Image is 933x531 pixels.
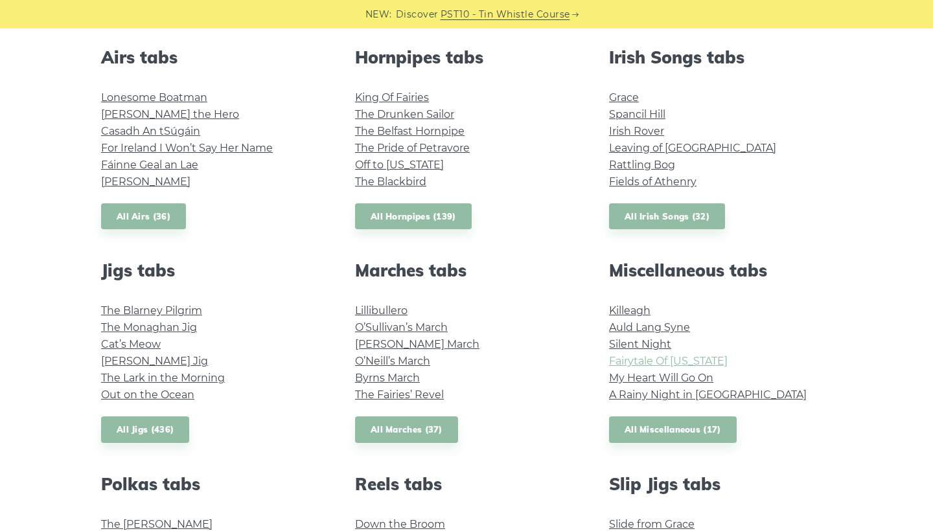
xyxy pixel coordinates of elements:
[609,372,713,384] a: My Heart Will Go On
[609,389,807,401] a: A Rainy Night in [GEOGRAPHIC_DATA]
[609,203,725,230] a: All Irish Songs (32)
[355,321,448,333] a: O’Sullivan’s March
[355,389,444,401] a: The Fairies’ Revel
[355,260,578,280] h2: Marches tabs
[365,7,392,22] span: NEW:
[355,91,429,104] a: King Of Fairies
[355,372,420,384] a: Byrns March
[101,159,198,171] a: Fáinne Geal an Lae
[355,355,430,367] a: O’Neill’s March
[101,260,324,280] h2: Jigs tabs
[609,416,737,443] a: All Miscellaneous (17)
[609,47,832,67] h2: Irish Songs tabs
[396,7,439,22] span: Discover
[101,338,161,350] a: Cat’s Meow
[355,47,578,67] h2: Hornpipes tabs
[101,142,273,154] a: For Ireland I Won’t Say Her Name
[101,91,207,104] a: Lonesome Boatman
[101,108,239,120] a: [PERSON_NAME] the Hero
[609,125,664,137] a: Irish Rover
[101,416,189,443] a: All Jigs (436)
[355,518,445,530] a: Down the Broom
[355,474,578,494] h2: Reels tabs
[355,338,479,350] a: [PERSON_NAME] March
[609,518,695,530] a: Slide from Grace
[101,175,190,188] a: [PERSON_NAME]
[101,125,200,137] a: Casadh An tSúgáin
[101,304,202,317] a: The Blarney Pilgrim
[609,355,728,367] a: Fairytale Of [US_STATE]
[101,518,213,530] a: The [PERSON_NAME]
[609,175,697,188] a: Fields of Athenry
[609,338,671,350] a: Silent Night
[609,474,832,494] h2: Slip Jigs tabs
[355,175,426,188] a: The Blackbird
[355,203,472,230] a: All Hornpipes (139)
[101,47,324,67] h2: Airs tabs
[609,108,665,120] a: Spancil Hill
[609,321,690,333] a: Auld Lang Syne
[101,355,208,367] a: [PERSON_NAME] Jig
[101,321,197,333] a: The Monaghan Jig
[355,159,444,171] a: Off to [US_STATE]
[355,108,454,120] a: The Drunken Sailor
[609,260,832,280] h2: Miscellaneous tabs
[609,142,776,154] a: Leaving of [GEOGRAPHIC_DATA]
[609,159,675,171] a: Rattling Bog
[355,125,465,137] a: The Belfast Hornpipe
[101,372,225,384] a: The Lark in the Morning
[609,91,639,104] a: Grace
[355,416,458,443] a: All Marches (37)
[355,142,470,154] a: The Pride of Petravore
[101,203,186,230] a: All Airs (36)
[101,389,194,401] a: Out on the Ocean
[355,304,408,317] a: Lillibullero
[609,304,651,317] a: Killeagh
[101,474,324,494] h2: Polkas tabs
[441,7,570,22] a: PST10 - Tin Whistle Course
